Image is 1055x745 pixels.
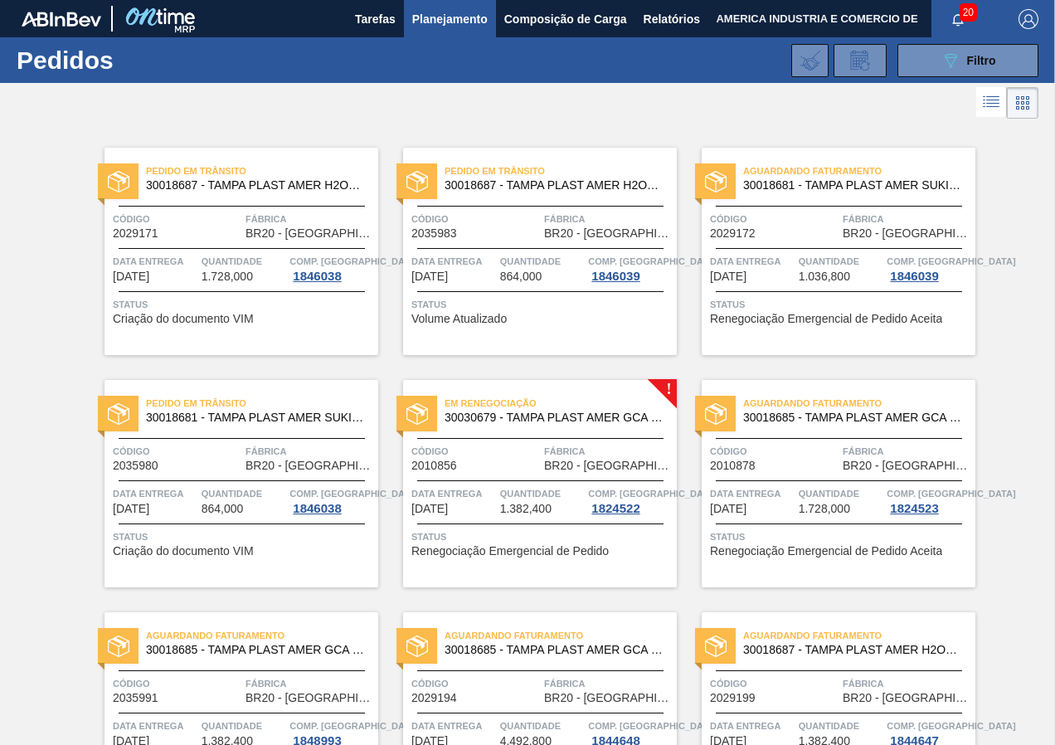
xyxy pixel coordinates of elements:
[710,443,839,460] span: Código
[289,253,374,283] a: Comp. [GEOGRAPHIC_DATA]1846038
[355,9,396,29] span: Tarefas
[588,253,717,270] span: Comp. Carga
[960,3,977,22] span: 20
[113,718,197,734] span: Data entrega
[710,545,942,558] span: Renegociação Emergencial de Pedido Aceita
[445,163,677,179] span: Pedido em Trânsito
[743,395,975,411] span: Aguardando Faturamento
[710,296,971,313] span: Status
[588,718,717,734] span: Comp. Carga
[887,502,941,515] div: 1824523
[146,627,378,644] span: Aguardando Faturamento
[378,148,677,355] a: statusPedido em Trânsito30018687 - TAMPA PLAST AMER H2OH LIMAO S/LINERCódigo2035983FábricaBR20 - ...
[411,545,609,558] span: Renegociação Emergencial de Pedido
[411,443,540,460] span: Código
[108,635,129,657] img: status
[411,503,448,515] span: 02/10/2025
[411,692,457,704] span: 2029194
[843,460,971,472] span: BR20 - Sapucaia
[113,503,149,515] span: 01/10/2025
[843,211,971,227] span: Fábrica
[710,253,795,270] span: Data entrega
[887,485,971,515] a: Comp. [GEOGRAPHIC_DATA]1824523
[406,403,428,425] img: status
[113,313,254,325] span: Criação do documento VIM
[799,270,850,283] span: 1.036,800
[799,253,883,270] span: Quantidade
[113,296,374,313] span: Status
[500,485,585,502] span: Quantidade
[146,179,365,192] span: 30018687 - TAMPA PLAST AMER H2OH LIMAO S/LINER
[544,443,673,460] span: Fábrica
[588,270,643,283] div: 1846039
[113,227,158,240] span: 2029171
[799,485,883,502] span: Quantidade
[843,675,971,692] span: Fábrica
[289,485,418,502] span: Comp. Carga
[202,253,286,270] span: Quantidade
[246,460,374,472] span: BR20 - Sapucaia
[202,485,286,502] span: Quantidade
[588,502,643,515] div: 1824522
[113,545,254,558] span: Criação do documento VIM
[500,503,552,515] span: 1.382,400
[644,9,700,29] span: Relatórios
[843,227,971,240] span: BR20 - Sapucaia
[710,460,756,472] span: 2010878
[202,270,253,283] span: 1.728,000
[976,87,1007,119] div: Visão em Lista
[445,627,677,644] span: Aguardando Faturamento
[843,692,971,704] span: BR20 - Sapucaia
[411,211,540,227] span: Código
[897,44,1038,77] button: Filtro
[411,296,673,313] span: Status
[887,253,1015,270] span: Comp. Carga
[246,692,374,704] span: BR20 - Sapucaia
[411,718,496,734] span: Data entrega
[1007,87,1038,119] div: Visão em Cards
[887,270,941,283] div: 1846039
[146,163,378,179] span: Pedido em Trânsito
[677,148,975,355] a: statusAguardando Faturamento30018681 - TAMPA PLAST AMER SUKITA S/LINERCódigo2029172FábricaBR20 - ...
[411,227,457,240] span: 2035983
[411,528,673,545] span: Status
[289,253,418,270] span: Comp. Carga
[289,270,344,283] div: 1846038
[887,253,971,283] a: Comp. [GEOGRAPHIC_DATA]1846039
[799,503,850,515] span: 1.728,000
[22,12,101,27] img: TNhmsLtSVTkK8tSr43FrP2fwEKptu5GPRR3wAAAABJRU5ErkJggg==
[445,395,677,411] span: Em renegociação
[710,211,839,227] span: Código
[445,644,664,656] span: 30018685 - TAMPA PLAST AMER GCA S/LINER
[412,9,488,29] span: Planejamento
[411,253,496,270] span: Data entrega
[500,270,542,283] span: 864,000
[246,227,374,240] span: BR20 - Sapucaia
[710,313,942,325] span: Renegociação Emergencial de Pedido Aceita
[588,253,673,283] a: Comp. [GEOGRAPHIC_DATA]1846039
[500,718,585,734] span: Quantidade
[834,44,887,77] div: Solicitação de Revisão de Pedidos
[113,211,241,227] span: Código
[411,460,457,472] span: 2010856
[705,403,727,425] img: status
[743,179,962,192] span: 30018681 - TAMPA PLAST AMER SUKITA S/LINER
[710,503,746,515] span: 03/10/2025
[108,171,129,192] img: status
[411,485,496,502] span: Data entrega
[710,485,795,502] span: Data entrega
[246,211,374,227] span: Fábrica
[791,44,829,77] div: Importar Negociações dos Pedidos
[743,411,962,424] span: 30018685 - TAMPA PLAST AMER GCA S/LINER
[113,692,158,704] span: 2035991
[743,163,975,179] span: Aguardando Faturamento
[544,211,673,227] span: Fábrica
[108,403,129,425] img: status
[113,270,149,283] span: 01/10/2025
[80,380,378,587] a: statusPedido em Trânsito30018681 - TAMPA PLAST AMER SUKITA S/LINERCódigo2035980FábricaBR20 - [GEO...
[799,718,883,734] span: Quantidade
[246,443,374,460] span: Fábrica
[705,171,727,192] img: status
[710,692,756,704] span: 2029199
[705,635,727,657] img: status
